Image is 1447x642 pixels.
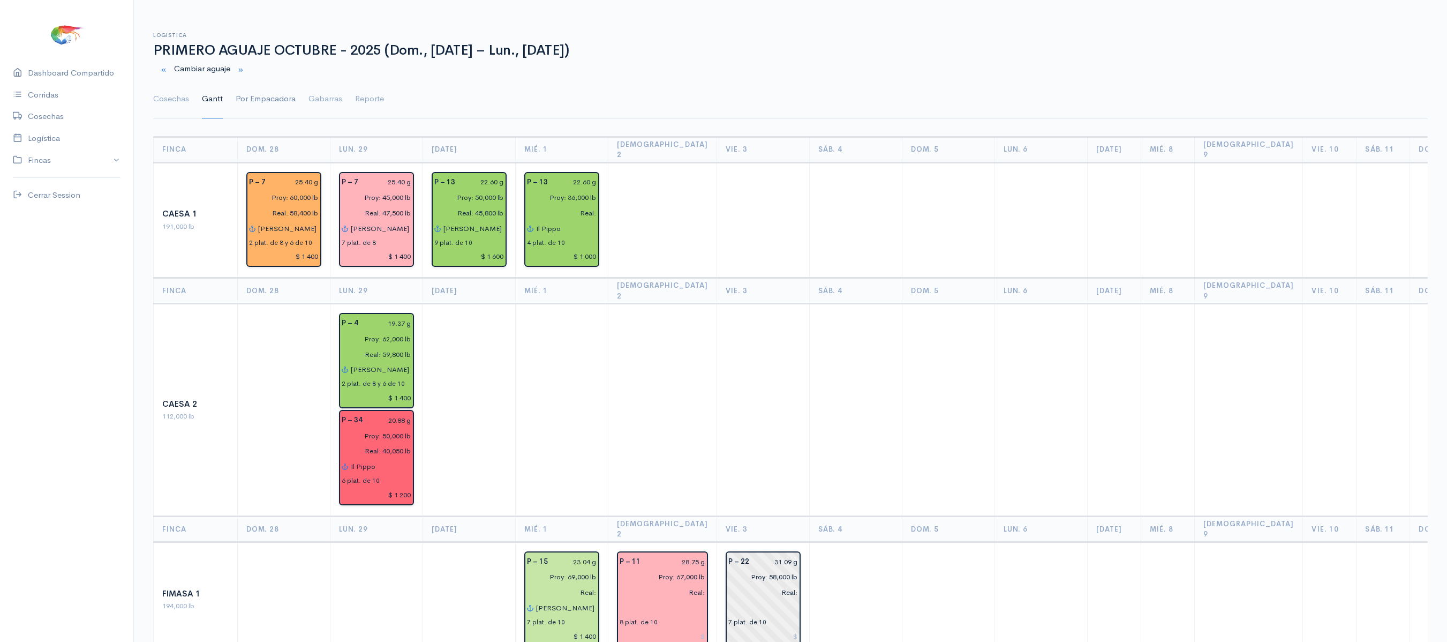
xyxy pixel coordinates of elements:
th: Dom. 28 [238,278,330,304]
input: pescadas [428,205,504,221]
div: Piscina: 13 Peso: 22.60 g Libras Proy: 50,000 lb Libras Reales: 45,800 lb Rendimiento: 91.6% Empa... [432,172,507,267]
div: 7 plat. de 10 [527,617,565,627]
h1: PRIMERO AGUAJE OCTUBRE - 2025 (Dom., [DATE] – Lun., [DATE]) [153,43,1428,58]
th: Lun. 29 [330,516,423,542]
th: Lun. 6 [994,137,1087,162]
th: Sáb. 11 [1356,516,1410,542]
th: Sáb. 4 [809,137,902,162]
input: estimadas [335,190,411,205]
div: 8 plat. de 10 [620,617,658,627]
th: Mié. 1 [516,278,608,304]
div: P – 4 [335,316,365,331]
div: Fimasa 1 [162,588,229,600]
th: [DATE] [423,137,516,162]
div: P – 22 [722,554,756,570]
div: Caesa 2 [162,398,229,410]
div: Piscina: 7 Peso: 25.40 g Libras Proy: 45,000 lb Libras Reales: 47,500 lb Rendimiento: 105.6% Empa... [339,172,414,267]
th: Mié. 1 [516,137,608,162]
th: [DEMOGRAPHIC_DATA] 2 [608,516,717,542]
div: Piscina: 4 Peso: 19.37 g Libras Proy: 62,000 lb Libras Reales: 59,800 lb Rendimiento: 96.5% Empac... [339,313,414,408]
input: $ [342,390,411,406]
input: estimadas [521,570,597,585]
div: P – 11 [613,554,647,570]
th: [DEMOGRAPHIC_DATA] 2 [608,278,717,304]
th: Mié. 8 [1141,278,1194,304]
input: g [756,554,798,570]
th: Dom. 28 [238,137,330,162]
th: Lun. 29 [330,278,423,304]
input: g [369,413,411,428]
span: 112,000 lb [162,412,194,421]
input: pescadas [335,444,411,459]
div: Cambiar aguaje [147,58,1434,80]
div: 2 plat. de 8 y 6 de 10 [249,238,312,248]
th: Finca [154,278,238,304]
th: Lun. 6 [994,278,1087,304]
th: [DEMOGRAPHIC_DATA] 9 [1194,516,1303,542]
input: estimadas [521,190,597,205]
input: estimadas [335,331,411,347]
th: [DEMOGRAPHIC_DATA] 9 [1194,137,1303,162]
th: Vie. 3 [717,278,809,304]
th: Lun. 6 [994,516,1087,542]
span: 191,000 lb [162,222,194,231]
th: Dom. 5 [902,137,994,162]
input: pescadas [243,205,319,221]
input: $ [434,249,504,265]
th: [DATE] [1087,137,1141,162]
div: 9 plat. de 10 [434,238,472,248]
div: P – 15 [521,554,554,570]
input: $ [342,249,411,265]
input: g [647,554,705,570]
div: P – 34 [335,413,369,428]
div: 6 plat. de 10 [342,476,380,486]
div: P – 7 [243,175,272,190]
input: pescadas [521,205,597,221]
th: Sáb. 11 [1356,137,1410,162]
th: Vie. 3 [717,516,809,542]
div: Piscina: 34 Peso: 20.88 g Libras Proy: 50,000 lb Libras Reales: 40,050 lb Rendimiento: 80.1% Empa... [339,410,414,505]
div: 7 plat. de 8 [342,238,376,248]
input: pescadas [613,585,705,600]
th: [DATE] [1087,278,1141,304]
th: [DATE] [423,278,516,304]
th: Dom. 5 [902,516,994,542]
input: g [272,175,319,190]
input: g [554,175,597,190]
th: Vie. 10 [1303,137,1356,162]
th: Mié. 8 [1141,516,1194,542]
input: g [365,175,411,190]
div: Piscina: 7 Peso: 25.40 g Libras Proy: 60,000 lb Libras Reales: 58,400 lb Rendimiento: 97.3% Empac... [246,172,321,267]
a: Reporte [355,80,384,118]
th: [DEMOGRAPHIC_DATA] 9 [1194,278,1303,304]
div: Caesa 1 [162,208,229,220]
h6: Logistica [153,32,1428,38]
div: P – 13 [428,175,462,190]
input: g [554,554,597,570]
input: $ [249,249,319,265]
th: Finca [154,137,238,162]
input: $ [527,249,597,265]
th: Sáb. 4 [809,278,902,304]
th: [DATE] [1087,516,1141,542]
th: Finca [154,516,238,542]
input: $ [342,487,411,503]
input: pescadas [335,347,411,362]
th: Vie. 10 [1303,516,1356,542]
input: g [462,175,504,190]
th: Mié. 8 [1141,137,1194,162]
th: Sáb. 4 [809,516,902,542]
th: Dom. 5 [902,278,994,304]
input: estimadas [335,428,411,444]
div: 7 plat. de 10 [728,617,766,627]
th: [DATE] [423,516,516,542]
input: estimadas [243,190,319,205]
input: estimadas [722,570,798,585]
a: Gabarras [308,80,342,118]
input: estimadas [613,570,705,585]
div: P – 7 [335,175,365,190]
input: estimadas [428,190,504,205]
div: P – 13 [521,175,554,190]
div: Piscina: 13 Peso: 22.60 g Libras Proy: 36,000 lb Empacadora: Expotuna Gabarra: Il Pippo Plataform... [524,172,599,267]
th: Vie. 10 [1303,278,1356,304]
